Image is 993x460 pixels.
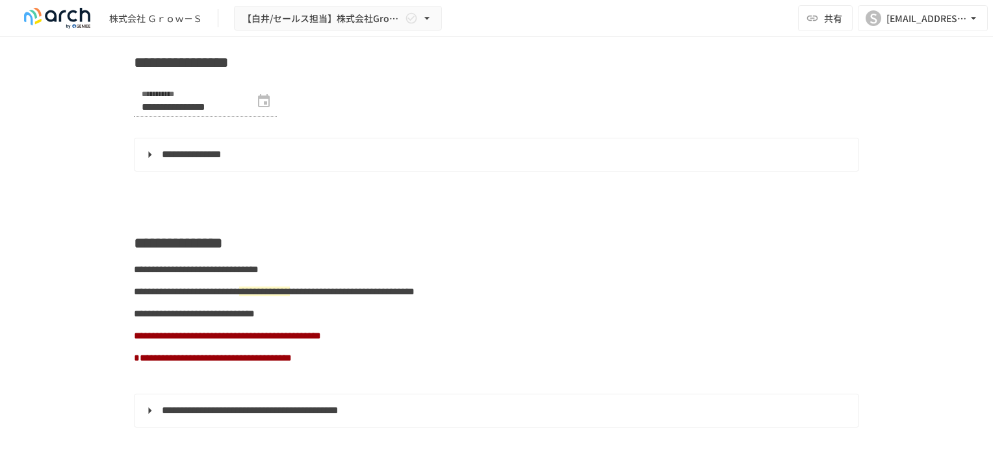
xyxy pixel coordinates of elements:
[858,5,988,31] button: S[EMAIL_ADDRESS][DOMAIN_NAME]
[16,8,99,29] img: logo-default@2x-9cf2c760.svg
[234,6,442,31] button: 【白井/セールス担当】株式会社Grow-S様_初期設定サポート
[798,5,853,31] button: 共有
[886,10,967,27] div: [EMAIL_ADDRESS][DOMAIN_NAME]
[824,11,842,25] span: 共有
[866,10,881,26] div: S
[109,12,202,25] div: 株式会社 Ｇｒｏｗ－Ｓ
[242,10,402,27] span: 【白井/セールス担当】株式会社Grow-S様_初期設定サポート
